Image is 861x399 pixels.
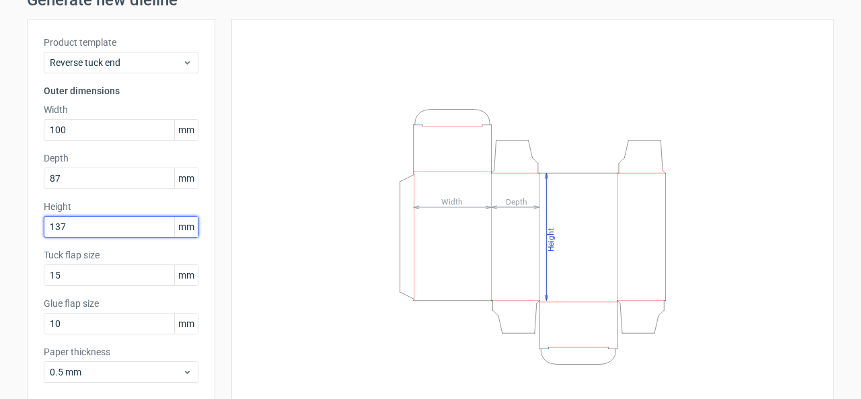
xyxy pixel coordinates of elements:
[44,345,198,359] label: Paper thickness
[441,196,463,206] tspan: Width
[506,196,527,206] tspan: Depth
[174,168,198,188] span: mm
[174,120,198,140] span: mm
[50,365,182,379] span: 0.5 mm
[174,314,198,334] span: mm
[174,265,198,285] span: mm
[44,84,198,98] h3: Outer dimensions
[546,227,556,251] tspan: Height
[44,297,198,310] label: Glue flap size
[44,200,198,213] label: Height
[44,151,198,165] label: Depth
[44,103,198,116] label: Width
[174,217,198,237] span: mm
[44,36,198,49] label: Product template
[50,56,182,69] span: Reverse tuck end
[44,248,198,262] label: Tuck flap size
